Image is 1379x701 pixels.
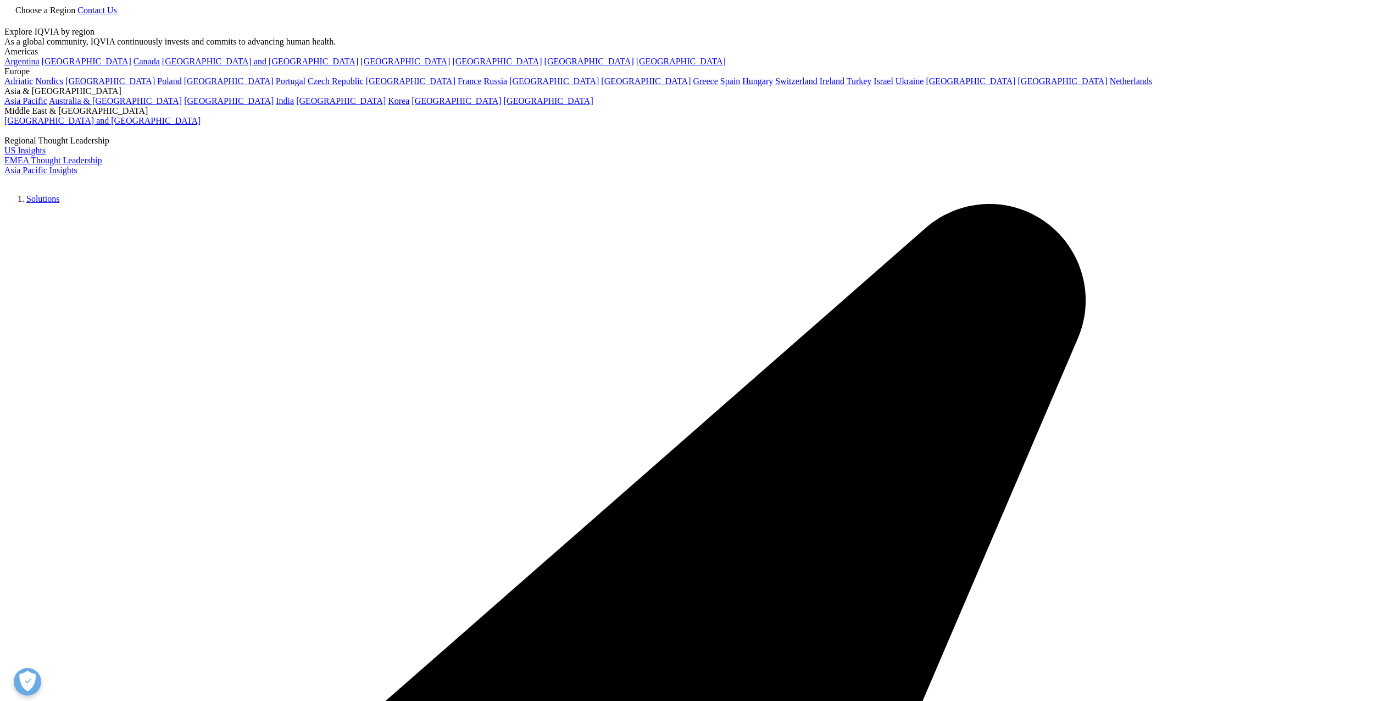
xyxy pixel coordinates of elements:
[42,57,131,66] a: [GEOGRAPHIC_DATA]
[296,96,386,106] a: [GEOGRAPHIC_DATA]
[360,57,450,66] a: [GEOGRAPHIC_DATA]
[1018,76,1108,86] a: [GEOGRAPHIC_DATA]
[65,76,155,86] a: [GEOGRAPHIC_DATA]
[874,76,893,86] a: Israel
[14,668,41,696] button: Präferenzen öffnen
[820,76,844,86] a: Ireland
[742,76,773,86] a: Hungary
[134,57,160,66] a: Canada
[4,136,1375,146] div: Regional Thought Leadership
[509,76,599,86] a: [GEOGRAPHIC_DATA]
[4,146,46,155] a: US Insights
[1110,76,1152,86] a: Netherlands
[4,106,1375,116] div: Middle East & [GEOGRAPHIC_DATA]
[601,76,691,86] a: [GEOGRAPHIC_DATA]
[276,96,294,106] a: India
[4,57,40,66] a: Argentina
[366,76,455,86] a: [GEOGRAPHIC_DATA]
[504,96,593,106] a: [GEOGRAPHIC_DATA]
[847,76,872,86] a: Turkey
[157,76,181,86] a: Poland
[49,96,182,106] a: Australia & [GEOGRAPHIC_DATA]
[4,165,77,175] a: Asia Pacific Insights
[4,76,33,86] a: Adriatic
[926,76,1015,86] a: [GEOGRAPHIC_DATA]
[452,57,542,66] a: [GEOGRAPHIC_DATA]
[4,116,201,125] a: [GEOGRAPHIC_DATA] and [GEOGRAPHIC_DATA]
[4,156,102,165] a: EMEA Thought Leadership
[77,5,117,15] a: Contact Us
[4,27,1375,37] div: Explore IQVIA by region
[184,96,274,106] a: [GEOGRAPHIC_DATA]
[4,86,1375,96] div: Asia & [GEOGRAPHIC_DATA]
[458,76,482,86] a: France
[308,76,364,86] a: Czech Republic
[35,76,63,86] a: Nordics
[15,5,75,15] span: Choose a Region
[4,47,1375,57] div: Americas
[412,96,501,106] a: [GEOGRAPHIC_DATA]
[184,76,274,86] a: [GEOGRAPHIC_DATA]
[636,57,726,66] a: [GEOGRAPHIC_DATA]
[720,76,740,86] a: Spain
[162,57,358,66] a: [GEOGRAPHIC_DATA] and [GEOGRAPHIC_DATA]
[693,76,718,86] a: Greece
[276,76,305,86] a: Portugal
[544,57,634,66] a: [GEOGRAPHIC_DATA]
[896,76,924,86] a: Ukraine
[4,37,1375,47] div: As a global community, IQVIA continuously invests and commits to advancing human health.
[26,194,59,203] a: Solutions
[388,96,409,106] a: Korea
[4,67,1375,76] div: Europe
[4,96,47,106] a: Asia Pacific
[775,76,817,86] a: Switzerland
[484,76,508,86] a: Russia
